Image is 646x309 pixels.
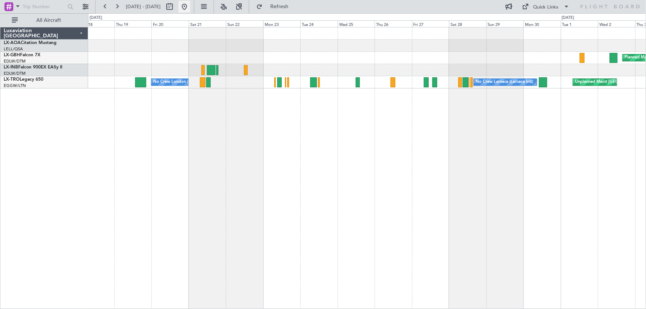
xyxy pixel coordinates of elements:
[263,20,301,27] div: Mon 23
[338,20,375,27] div: Wed 25
[4,77,20,82] span: LX-TRO
[4,41,21,45] span: LX-AOA
[226,20,263,27] div: Sun 22
[449,20,486,27] div: Sat 28
[4,65,18,70] span: LX-INB
[4,77,43,82] a: LX-TROLegacy 650
[561,20,598,27] div: Tue 1
[4,58,26,64] a: EDLW/DTM
[476,77,533,88] div: No Crew Larnaca (Larnaca Intl)
[4,71,26,76] a: EDLW/DTM
[8,14,80,26] button: All Aircraft
[562,15,575,21] div: [DATE]
[412,20,449,27] div: Fri 27
[153,77,232,88] div: No Crew London ([GEOGRAPHIC_DATA])
[253,1,297,13] button: Refresh
[4,65,62,70] a: LX-INBFalcon 900EX EASy II
[126,3,161,10] span: [DATE] - [DATE]
[519,1,573,13] button: Quick Links
[151,20,189,27] div: Fri 20
[375,20,412,27] div: Thu 26
[19,18,78,23] span: All Aircraft
[4,53,20,57] span: LX-GBH
[4,46,23,52] a: LELL/QSA
[4,83,26,88] a: EGGW/LTN
[90,15,102,21] div: [DATE]
[114,20,152,27] div: Thu 19
[4,53,40,57] a: LX-GBHFalcon 7X
[23,1,65,12] input: Trip Number
[486,20,524,27] div: Sun 29
[77,20,114,27] div: Wed 18
[533,4,559,11] div: Quick Links
[4,41,57,45] a: LX-AOACitation Mustang
[523,20,561,27] div: Mon 30
[300,20,338,27] div: Tue 24
[598,20,635,27] div: Wed 2
[264,4,295,9] span: Refresh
